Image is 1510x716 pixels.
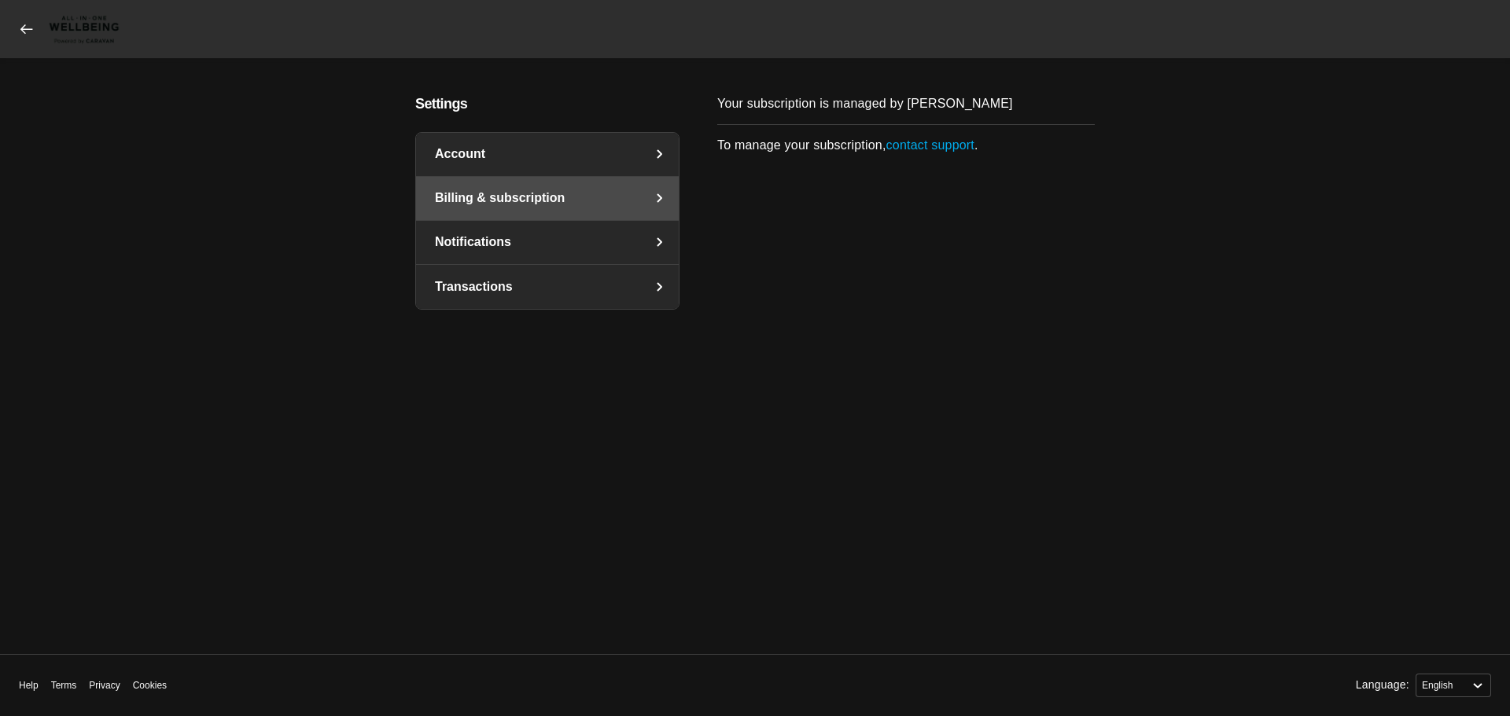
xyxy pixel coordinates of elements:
[416,177,679,220] a: Billing & subscription
[415,132,679,310] nav: settings
[1416,674,1491,697] select: Language:
[1356,678,1409,692] label: Language:
[416,265,679,309] a: Transactions
[127,667,173,703] a: Cookies
[416,221,679,264] a: Notifications
[19,13,124,46] a: CARAVAN
[886,138,974,152] a: contact support
[13,667,45,703] a: Help
[44,13,124,46] img: CARAVAN
[717,125,1095,153] div: To manage your subscription, .
[415,96,679,113] h4: Settings
[83,667,126,703] a: Privacy
[416,133,679,176] a: Account
[717,96,1095,125] div: Your subscription is managed by [PERSON_NAME]
[45,667,83,703] a: Terms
